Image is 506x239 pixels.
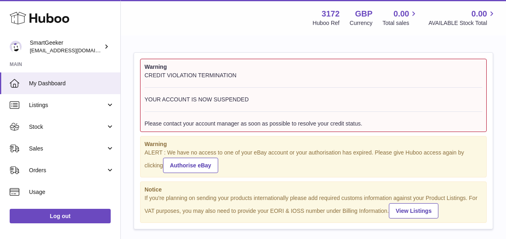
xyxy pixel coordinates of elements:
[145,140,482,148] strong: Warning
[145,149,482,173] div: ALERT : We have no access to one of your eBay account or your authorisation has expired. Please g...
[145,194,482,218] div: If you're planning on sending your products internationally please add required customs informati...
[322,8,340,19] strong: 3172
[29,80,114,87] span: My Dashboard
[10,209,111,223] a: Log out
[145,72,482,128] div: CREDIT VIOLATION TERMINATION YOUR ACCOUNT IS NOW SUSPENDED Please contact your account manager as...
[29,123,106,131] span: Stock
[428,8,496,27] a: 0.00 AVAILABLE Stock Total
[10,41,22,53] img: internalAdmin-3172@internal.huboo.com
[29,101,106,109] span: Listings
[313,19,340,27] div: Huboo Ref
[29,145,106,152] span: Sales
[428,19,496,27] span: AVAILABLE Stock Total
[145,186,482,194] strong: Notice
[382,19,418,27] span: Total sales
[350,19,373,27] div: Currency
[389,203,438,218] a: View Listings
[163,158,218,173] a: Authorise eBay
[145,63,482,71] strong: Warning
[355,8,372,19] strong: GBP
[382,8,418,27] a: 0.00 Total sales
[30,47,118,54] span: [EMAIL_ADDRESS][DOMAIN_NAME]
[471,8,487,19] span: 0.00
[394,8,409,19] span: 0.00
[29,188,114,196] span: Usage
[30,39,102,54] div: SmartGeeker
[29,167,106,174] span: Orders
